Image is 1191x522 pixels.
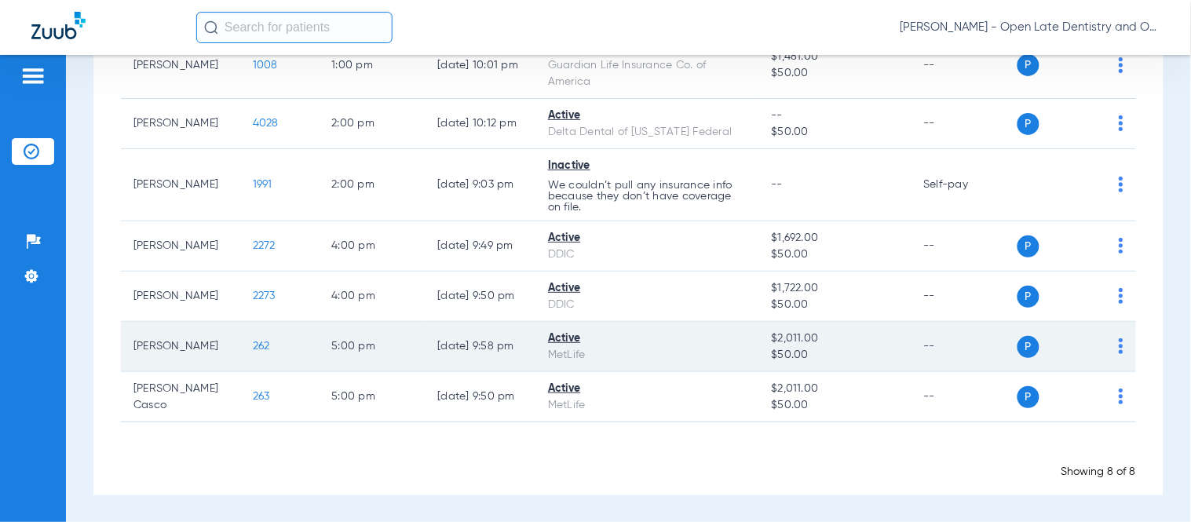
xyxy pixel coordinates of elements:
[911,149,1017,221] td: Self-pay
[548,297,746,313] div: DDIC
[548,246,746,263] div: DDIC
[548,57,746,90] div: Guardian Life Insurance Co. of America
[1061,466,1136,477] span: Showing 8 of 8
[548,280,746,297] div: Active
[772,179,784,190] span: --
[548,397,746,414] div: MetLife
[1017,113,1039,135] span: P
[319,32,425,99] td: 1:00 PM
[772,108,899,124] span: --
[20,67,46,86] img: hamburger-icon
[1119,57,1123,73] img: group-dot-blue.svg
[772,246,899,263] span: $50.00
[548,330,746,347] div: Active
[772,347,899,363] span: $50.00
[253,60,278,71] span: 1008
[1119,338,1123,354] img: group-dot-blue.svg
[426,272,536,322] td: [DATE] 9:50 PM
[31,12,86,39] img: Zuub Logo
[548,108,746,124] div: Active
[319,272,425,322] td: 4:00 PM
[1112,447,1191,522] iframe: Chat Widget
[196,12,393,43] input: Search for patients
[426,32,536,99] td: [DATE] 10:01 PM
[1017,336,1039,358] span: P
[911,322,1017,372] td: --
[253,391,270,402] span: 263
[319,221,425,272] td: 4:00 PM
[911,272,1017,322] td: --
[1119,238,1123,254] img: group-dot-blue.svg
[253,341,270,352] span: 262
[548,381,746,397] div: Active
[772,381,899,397] span: $2,011.00
[1119,389,1123,404] img: group-dot-blue.svg
[426,149,536,221] td: [DATE] 9:03 PM
[204,20,218,35] img: Search Icon
[121,372,240,422] td: [PERSON_NAME] Casco
[911,32,1017,99] td: --
[548,180,746,213] p: We couldn’t pull any insurance info because they don’t have coverage on file.
[253,290,276,301] span: 2273
[1017,54,1039,76] span: P
[426,372,536,422] td: [DATE] 9:50 PM
[911,99,1017,149] td: --
[121,99,240,149] td: [PERSON_NAME]
[253,240,276,251] span: 2272
[772,397,899,414] span: $50.00
[911,372,1017,422] td: --
[319,149,425,221] td: 2:00 PM
[1017,386,1039,408] span: P
[319,99,425,149] td: 2:00 PM
[1017,286,1039,308] span: P
[319,322,425,372] td: 5:00 PM
[1119,177,1123,192] img: group-dot-blue.svg
[1017,235,1039,257] span: P
[319,372,425,422] td: 5:00 PM
[426,221,536,272] td: [DATE] 9:49 PM
[548,158,746,174] div: Inactive
[1119,115,1123,131] img: group-dot-blue.svg
[772,280,899,297] span: $1,722.00
[548,124,746,141] div: Delta Dental of [US_STATE] Federal
[772,230,899,246] span: $1,692.00
[426,99,536,149] td: [DATE] 10:12 PM
[548,347,746,363] div: MetLife
[772,330,899,347] span: $2,011.00
[426,322,536,372] td: [DATE] 9:58 PM
[772,65,899,82] span: $50.00
[121,32,240,99] td: [PERSON_NAME]
[121,221,240,272] td: [PERSON_NAME]
[121,149,240,221] td: [PERSON_NAME]
[772,49,899,65] span: $1,481.00
[253,179,272,190] span: 1991
[253,118,279,129] span: 4028
[772,297,899,313] span: $50.00
[772,124,899,141] span: $50.00
[911,221,1017,272] td: --
[121,272,240,322] td: [PERSON_NAME]
[901,20,1160,35] span: [PERSON_NAME] - Open Late Dentistry and Orthodontics
[548,230,746,246] div: Active
[121,322,240,372] td: [PERSON_NAME]
[1119,288,1123,304] img: group-dot-blue.svg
